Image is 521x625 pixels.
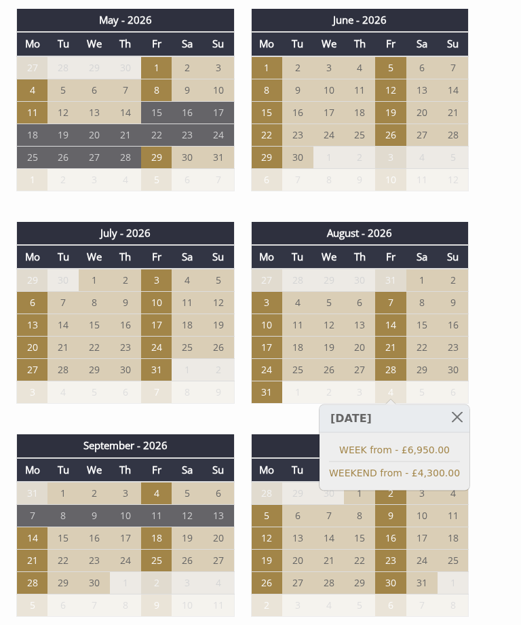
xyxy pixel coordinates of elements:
td: 2 [203,359,234,381]
td: 7 [47,292,79,314]
th: We [313,245,345,269]
th: Sa [172,245,203,269]
td: 28 [438,124,469,146]
td: 25 [438,550,469,572]
td: 27 [406,124,438,146]
td: 23 [438,337,469,359]
td: 25 [17,146,48,168]
td: 2 [344,146,375,168]
td: 15 [251,101,282,124]
td: 31 [406,572,438,594]
th: Mo [17,32,48,56]
th: May - 2026 [17,9,235,32]
th: Tu [282,458,313,482]
td: 5 [406,381,438,404]
td: 4 [141,482,172,505]
td: 4 [438,482,469,505]
td: 14 [110,101,141,124]
th: October - 2026 [251,434,469,457]
th: July - 2026 [17,222,235,245]
td: 7 [406,594,438,617]
th: Tu [282,245,313,269]
a: WEEKEND from - £4,300.00 [329,466,460,480]
td: 30 [375,572,406,594]
td: 27 [282,572,313,594]
td: 28 [282,269,313,292]
td: 10 [110,505,141,527]
th: Th [110,32,141,56]
td: 29 [282,482,313,505]
td: 23 [79,550,110,572]
td: 6 [79,79,110,101]
td: 11 [141,505,172,527]
td: 24 [406,550,438,572]
td: 3 [282,594,313,617]
th: We [313,32,345,56]
td: 9 [438,292,469,314]
th: Fr [141,458,172,482]
td: 6 [282,505,313,527]
a: WEEK from - £6,950.00 [329,443,460,457]
th: Sa [172,32,203,56]
td: 1 [79,269,110,292]
td: 17 [110,527,141,550]
td: 7 [282,168,313,191]
td: 3 [344,381,375,404]
td: 4 [406,146,438,168]
td: 11 [172,292,203,314]
td: 20 [344,337,375,359]
td: 27 [17,56,48,79]
h3: [DATE] [320,405,469,433]
td: 10 [141,292,172,314]
td: 2 [251,594,282,617]
td: 19 [375,101,406,124]
td: 28 [313,572,345,594]
td: 11 [17,101,48,124]
td: 27 [79,146,110,168]
td: 3 [203,56,234,79]
th: Mo [17,245,48,269]
td: 3 [406,482,438,505]
td: 4 [172,269,203,292]
td: 11 [282,314,313,337]
td: 27 [203,550,234,572]
td: 30 [79,572,110,594]
td: 6 [251,168,282,191]
td: 11 [344,79,375,101]
td: 9 [110,292,141,314]
td: 7 [313,505,345,527]
td: 30 [313,482,345,505]
td: 20 [203,527,234,550]
td: 27 [251,269,282,292]
td: 30 [344,269,375,292]
td: 4 [203,572,234,594]
td: 28 [110,146,141,168]
td: 30 [110,56,141,79]
td: 24 [141,337,172,359]
td: 4 [344,56,375,79]
th: Th [110,245,141,269]
td: 8 [344,505,375,527]
td: 29 [313,269,345,292]
td: 9 [141,594,172,617]
td: 30 [282,146,313,168]
td: 16 [282,101,313,124]
td: 8 [141,79,172,101]
td: 20 [79,124,110,146]
td: 18 [17,124,48,146]
td: 4 [282,292,313,314]
td: 31 [17,482,48,505]
td: 3 [375,146,406,168]
td: 26 [251,572,282,594]
td: 11 [438,505,469,527]
td: 9 [375,505,406,527]
th: We [79,245,110,269]
td: 24 [203,124,234,146]
td: 18 [172,314,203,337]
td: 22 [79,337,110,359]
td: 12 [251,527,282,550]
th: Th [344,32,375,56]
td: 5 [203,269,234,292]
th: Su [203,245,234,269]
th: Th [110,458,141,482]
